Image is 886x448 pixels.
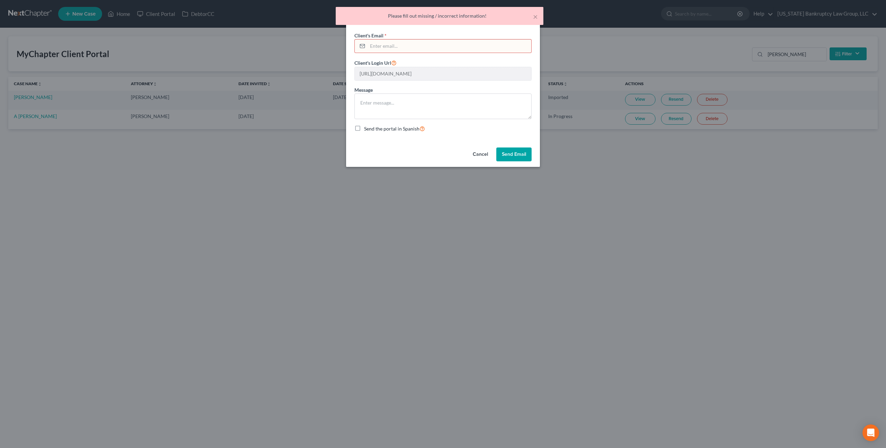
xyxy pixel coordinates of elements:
button: Cancel [467,147,494,161]
label: Client's Login Url [354,59,397,67]
input: Enter email... [368,39,531,53]
div: Please fill out missing / incorrect information! [341,12,538,19]
span: Client's Email [354,33,383,38]
div: Open Intercom Messenger [862,424,879,441]
button: Send Email [496,147,532,161]
button: × [533,12,538,21]
input: -- [355,67,531,80]
span: Send the portal in Spanish [364,126,419,132]
label: Message [354,86,373,93]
